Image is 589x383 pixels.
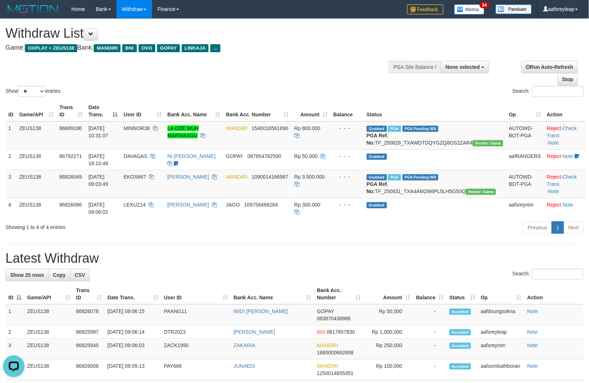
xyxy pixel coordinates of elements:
a: Reject [547,153,561,159]
a: 1 [552,221,564,234]
a: WIDI [PERSON_NAME] [234,308,288,314]
select: Showentries [18,86,45,97]
td: 86825945 [73,339,105,359]
th: Game/API: activate to sort column ascending [24,284,73,304]
th: Action [525,284,584,304]
img: MOTION_logo.png [5,4,60,14]
a: Note [527,329,538,335]
a: Next [564,221,584,234]
span: Copy 109756488284 to clipboard [244,202,278,208]
th: Bank Acc. Number: activate to sort column ascending [314,284,363,304]
span: Copy 1090014166987 to clipboard [252,174,288,180]
td: PAANG11 [161,304,231,325]
td: [DATE] 09:06:15 [105,304,161,325]
th: Status: activate to sort column ascending [447,284,478,304]
td: aafsreynim [506,198,544,218]
div: - - - [333,153,361,160]
span: Marked by aafsreyleap [388,174,401,180]
td: - [413,304,447,325]
button: None selected [441,61,489,73]
div: - - - [333,201,361,208]
td: 3 [5,170,16,198]
span: JAGO [226,202,240,208]
span: [DATE] 10:31:07 [88,125,108,138]
span: Rp 800.000 [294,125,320,131]
span: None selected [446,64,480,70]
span: [DATE] 09:06:02 [88,202,108,215]
span: Accepted [450,309,471,315]
td: AUTOWD-BOT-PGA [506,121,544,150]
span: Copy 1250014655351 to clipboard [317,370,354,376]
span: GOPAY [226,153,243,159]
a: Note [527,363,538,369]
span: Show 25 rows [10,272,44,278]
th: User ID: activate to sort column ascending [121,101,165,121]
h4: Game: Bank: [5,44,386,51]
span: DAVAGAS [124,153,148,159]
span: Accepted [450,363,471,370]
span: Copy [53,272,66,278]
span: EKOS667 [124,174,146,180]
a: [PERSON_NAME] [168,202,209,208]
label: Search: [513,269,584,280]
th: Op: activate to sort column ascending [506,101,544,121]
span: GOPAY [157,44,180,52]
th: Trans ID: activate to sort column ascending [73,284,105,304]
span: Marked by aafkaynarin [388,126,401,132]
td: aafsreynim [478,339,524,359]
span: Copy 0617857830 to clipboard [327,329,355,335]
th: Bank Acc. Name: activate to sort column ascending [165,101,223,121]
td: DTR2023 [161,325,231,339]
td: 4 [5,198,16,218]
a: Note [548,140,559,146]
a: Show 25 rows [5,269,49,281]
td: AUTOWD-BOT-PGA [506,170,544,198]
th: Game/API: activate to sort column ascending [16,101,56,121]
td: ZEUS138 [24,325,73,339]
td: ZEUS138 [16,170,56,198]
td: ZEUS138 [24,359,73,380]
img: panduan.png [496,4,532,14]
th: Action [544,101,586,121]
th: Status [364,101,506,121]
a: CSV [70,269,90,281]
span: Copy 1540016561890 to clipboard [252,125,288,131]
span: LEXUZ14 [124,202,146,208]
div: Showing 1 to 4 of 4 entries [5,221,240,231]
div: - - - [333,125,361,132]
div: - - - [333,173,361,180]
span: BNI [317,329,325,335]
button: Open LiveChat chat widget [3,3,25,25]
th: Balance [331,101,364,121]
td: Rp 250,000 [363,339,413,359]
span: Rp 50.000 [294,153,318,159]
span: GOPAY [317,308,334,314]
span: Accepted [450,343,471,349]
td: Rp 1,000,000 [363,325,413,339]
a: Check Trans [547,125,577,138]
a: NI [PERSON_NAME] [168,153,216,159]
img: Feedback.jpg [407,4,443,14]
td: Rp 100,000 [363,359,413,380]
span: 34 [480,2,489,8]
td: - [413,325,447,339]
span: OXPLAY > ZEUS138 [25,44,77,52]
td: · · [544,121,586,150]
td: 86825997 [73,325,105,339]
span: Grabbed [367,126,387,132]
input: Search: [532,269,584,280]
span: [DATE] 09:03:49 [88,174,108,187]
th: Bank Acc. Number: activate to sort column ascending [223,101,291,121]
td: · [544,149,586,170]
a: Run Auto-Refresh [521,61,578,73]
h1: Latest Withdraw [5,251,584,266]
td: [DATE] 09:05:13 [105,359,161,380]
a: Stop [558,73,578,86]
span: Copy 083870438886 to clipboard [317,316,351,321]
a: Check Trans [547,174,577,187]
span: CSV [75,272,85,278]
h1: Withdraw List [5,26,386,41]
td: 1 [5,304,24,325]
span: Grabbed [367,202,387,208]
a: Note [563,153,573,159]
